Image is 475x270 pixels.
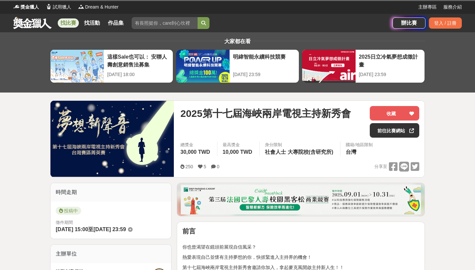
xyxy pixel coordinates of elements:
[88,227,93,232] span: 至
[429,17,462,29] div: 登入 / 註冊
[78,4,118,11] a: LogoDream & Hunter
[204,164,206,169] span: 5
[181,185,421,214] img: 331336aa-f601-432f-a281-8c17b531526f.png
[107,53,170,68] div: 這樣Sale也可以： 安聯人壽創意銷售法募集
[182,228,196,235] strong: 前言
[223,149,252,155] span: 10,000 TWD
[46,4,71,11] a: Logo試用獵人
[359,71,421,78] div: [DATE] 23:59
[105,18,126,28] a: 作品集
[56,220,73,225] span: 徵件期間
[46,3,52,10] img: Logo
[50,49,173,83] a: 這樣Sale也可以： 安聯人壽創意銷售法募集[DATE] 18:00
[185,164,193,169] span: 250
[302,49,425,83] a: 2025日立冷氣夢想成徵計畫[DATE] 23:59
[85,4,118,11] span: Dream & Hunter
[346,142,373,148] div: 國籍/地區限制
[443,4,462,11] a: 服務介紹
[58,18,79,28] a: 找比賽
[50,245,171,263] div: 主辦單位
[359,53,421,68] div: 2025日立冷氣夢想成徵計畫
[182,237,419,251] p: 你也曾渴望在鏡頭前展現自信風采？
[370,123,419,138] a: 前往比賽網站
[81,18,103,28] a: 找活動
[265,149,286,155] span: 社會人士
[50,183,171,202] div: 時間走期
[13,4,39,11] a: Logo獎金獵人
[418,4,437,11] a: 主辦專區
[180,149,210,155] span: 30,000 TWD
[180,106,351,121] span: 2025第十七屆海峽兩岸電視主持新秀會
[50,101,174,177] img: Cover Image
[233,53,295,68] div: 明緯智能永續科技競賽
[370,106,419,121] button: 收藏
[132,17,198,29] input: 有長照挺你，care到心坎裡！青春出手，拍出照顧 影音徵件活動
[265,142,335,148] div: 身分限制
[393,17,426,29] a: 辦比賽
[288,149,333,155] span: 大專院校(含研究所)
[56,207,81,215] span: 投稿中
[93,227,126,232] span: [DATE] 23:59
[346,149,356,155] span: 台灣
[78,3,84,10] img: Logo
[107,71,170,78] div: [DATE] 18:00
[223,142,254,148] span: 最高獎金
[180,142,212,148] span: 總獎金
[374,162,387,172] span: 分享至
[223,39,252,44] span: 大家都在看
[53,4,71,11] span: 試用獵人
[233,71,295,78] div: [DATE] 23:59
[217,164,219,169] span: 0
[20,4,39,11] span: 獎金獵人
[13,3,20,10] img: Logo
[56,227,88,232] span: [DATE] 15:00
[182,254,419,261] p: 熱愛表現自己並懷有主持夢想的你，快抓緊進入主持界的機會！
[176,49,299,83] a: 明緯智能永續科技競賽[DATE] 23:59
